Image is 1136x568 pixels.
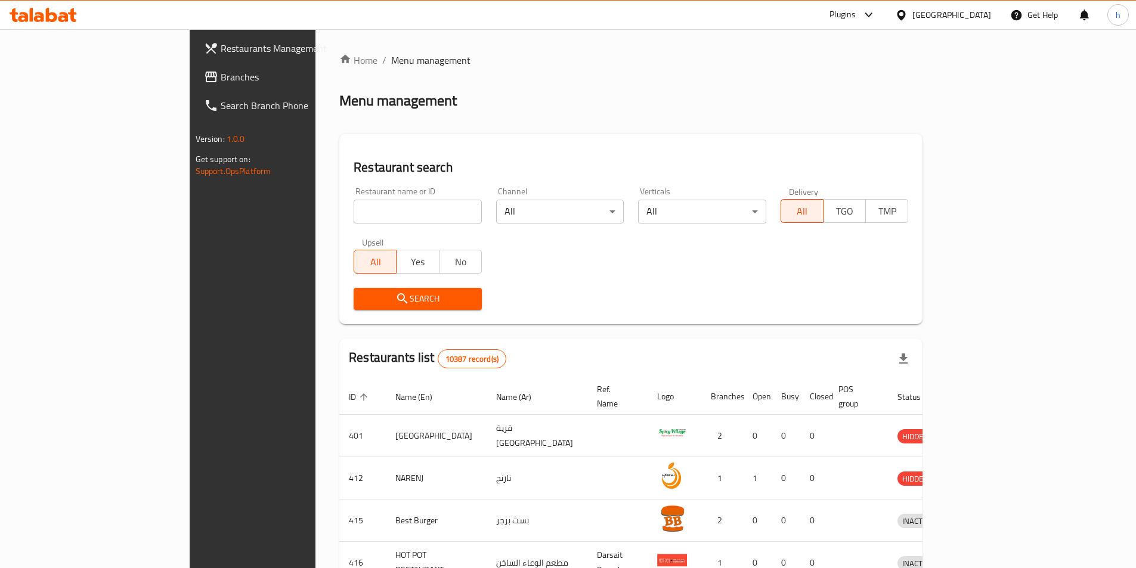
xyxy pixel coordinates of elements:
[196,131,225,147] span: Version:
[438,353,506,365] span: 10387 record(s)
[800,499,829,542] td: 0
[354,288,482,310] button: Search
[221,70,370,84] span: Branches
[487,415,587,457] td: قرية [GEOGRAPHIC_DATA]
[386,415,487,457] td: [GEOGRAPHIC_DATA]
[396,250,439,274] button: Yes
[781,199,824,223] button: All
[227,131,245,147] span: 1.0.0
[800,415,829,457] td: 0
[897,390,936,404] span: Status
[772,378,800,415] th: Busy
[897,472,933,486] span: HIDDEN
[196,163,271,179] a: Support.OpsPlatform
[743,378,772,415] th: Open
[221,98,370,113] span: Search Branch Phone
[701,499,743,542] td: 2
[865,199,908,223] button: TMP
[838,382,874,411] span: POS group
[395,390,448,404] span: Name (En)
[912,8,991,21] div: [GEOGRAPHIC_DATA]
[657,418,687,448] img: Spicy Village
[386,499,487,542] td: Best Burger
[897,514,938,528] div: INACTIVE
[487,457,587,499] td: نارنج
[444,253,477,271] span: No
[439,250,482,274] button: No
[701,378,743,415] th: Branches
[743,457,772,499] td: 1
[386,457,487,499] td: NARENJ
[897,429,933,443] div: HIDDEN
[828,203,861,220] span: TGO
[800,378,829,415] th: Closed
[701,457,743,499] td: 1
[897,430,933,443] span: HIDDEN
[597,382,633,411] span: Ref. Name
[401,253,434,271] span: Yes
[800,457,829,499] td: 0
[897,514,938,528] span: INACTIVE
[772,415,800,457] td: 0
[772,499,800,542] td: 0
[362,238,384,246] label: Upsell
[1116,8,1120,21] span: h
[487,499,587,542] td: بست برجر
[363,291,472,306] span: Search
[743,415,772,457] td: 0
[772,457,800,499] td: 0
[194,91,379,120] a: Search Branch Phone
[701,415,743,457] td: 2
[196,151,250,167] span: Get support on:
[354,159,908,176] h2: Restaurant search
[657,503,687,533] img: Best Burger
[194,63,379,91] a: Branches
[354,250,397,274] button: All
[871,203,903,220] span: TMP
[496,200,624,224] div: All
[496,390,547,404] span: Name (Ar)
[339,53,923,67] nav: breadcrumb
[789,187,819,195] label: Delivery
[648,378,701,415] th: Logo
[638,200,766,224] div: All
[349,349,506,368] h2: Restaurants list
[382,53,386,67] li: /
[786,203,819,220] span: All
[359,253,392,271] span: All
[829,8,856,22] div: Plugins
[221,41,370,55] span: Restaurants Management
[194,34,379,63] a: Restaurants Management
[339,91,457,110] h2: Menu management
[823,199,866,223] button: TGO
[889,344,918,373] div: Export file
[743,499,772,542] td: 0
[354,200,482,224] input: Search for restaurant name or ID..
[391,53,471,67] span: Menu management
[438,349,506,368] div: Total records count
[349,390,372,404] span: ID
[657,461,687,491] img: NARENJ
